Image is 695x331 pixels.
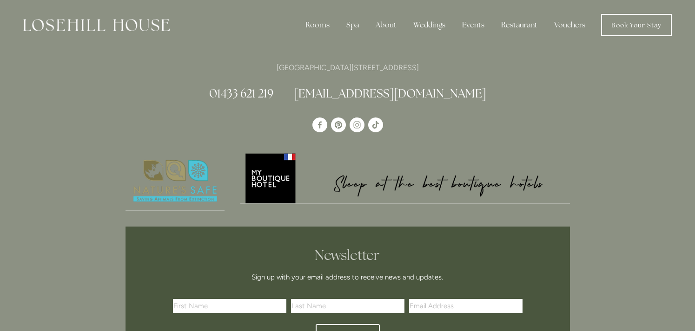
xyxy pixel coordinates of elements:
[406,16,453,34] div: Weddings
[494,16,545,34] div: Restaurant
[176,272,519,283] p: Sign up with your email address to receive news and updates.
[331,117,346,132] a: Pinterest
[209,86,273,101] a: 01433 621 219
[298,16,337,34] div: Rooms
[240,152,570,203] img: My Boutique Hotel - Logo
[368,117,383,132] a: TikTok
[339,16,366,34] div: Spa
[176,247,519,264] h2: Newsletter
[23,19,170,31] img: Losehill House
[126,61,570,74] p: [GEOGRAPHIC_DATA][STREET_ADDRESS]
[294,86,486,101] a: [EMAIL_ADDRESS][DOMAIN_NAME]
[312,117,327,132] a: Losehill House Hotel & Spa
[350,117,364,132] a: Instagram
[601,14,672,36] a: Book Your Stay
[547,16,593,34] a: Vouchers
[126,152,225,210] img: Nature's Safe - Logo
[409,299,523,313] input: Email Address
[173,299,286,313] input: First Name
[455,16,492,34] div: Events
[291,299,404,313] input: Last Name
[368,16,404,34] div: About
